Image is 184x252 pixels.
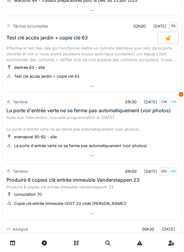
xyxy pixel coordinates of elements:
[125,169,136,174] div: 01h00
[14,191,42,197] div: consolation 70
[120,166,178,177] div: [DATE]
[14,143,147,149] div: La porte d'entrée verte ne se ferme pas automatiquement (voir photos)
[160,167,168,176] div: MD
[14,73,79,79] div: Test clé accès jardin + copie clé 63
[13,99,28,105] div: Terminé
[169,98,178,106] div: CM
[6,35,88,41] div: Test clé accès jardin + copie clé 63
[133,23,146,29] div: 02h00
[14,134,57,140] div: evenepoel 90-92 - site
[128,20,178,32] div: [DATE]
[125,99,136,105] div: 01h30
[169,22,178,30] div: PB
[6,184,178,190] div: Produire 6 copies clé entrée immeuble Vanderstappen 23
[13,169,28,174] div: Terminé
[6,115,178,132] div: Suite non intervention, nouvelle programmation le [DATE] La porte d'entrée verte ne se ferme pas ...
[137,224,178,235] div: [DATE]
[6,108,171,113] div: La porte d'entrée verte ne se ferme pas automatiquement (voir photos)
[14,65,45,70] div: destrée 63 - site
[13,226,28,232] div: Assigné
[160,98,168,106] div: CM
[142,226,154,232] div: 00h30
[120,96,178,108] div: [DATE]
[13,23,48,29] div: Tâches accomplies
[169,167,178,176] div: MD
[6,177,140,183] div: Produire 6 copies clé entrée immeuble Vanderstappen 23
[6,45,178,63] div: Effectue le test des clés qui fonctionne mettre un cylindre identique que celui de la porte d’ent...
[14,201,127,206] div: Copie clé entrée immeuble VDST 23 (mail [PERSON_NAME])
[179,92,183,97] div: 1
